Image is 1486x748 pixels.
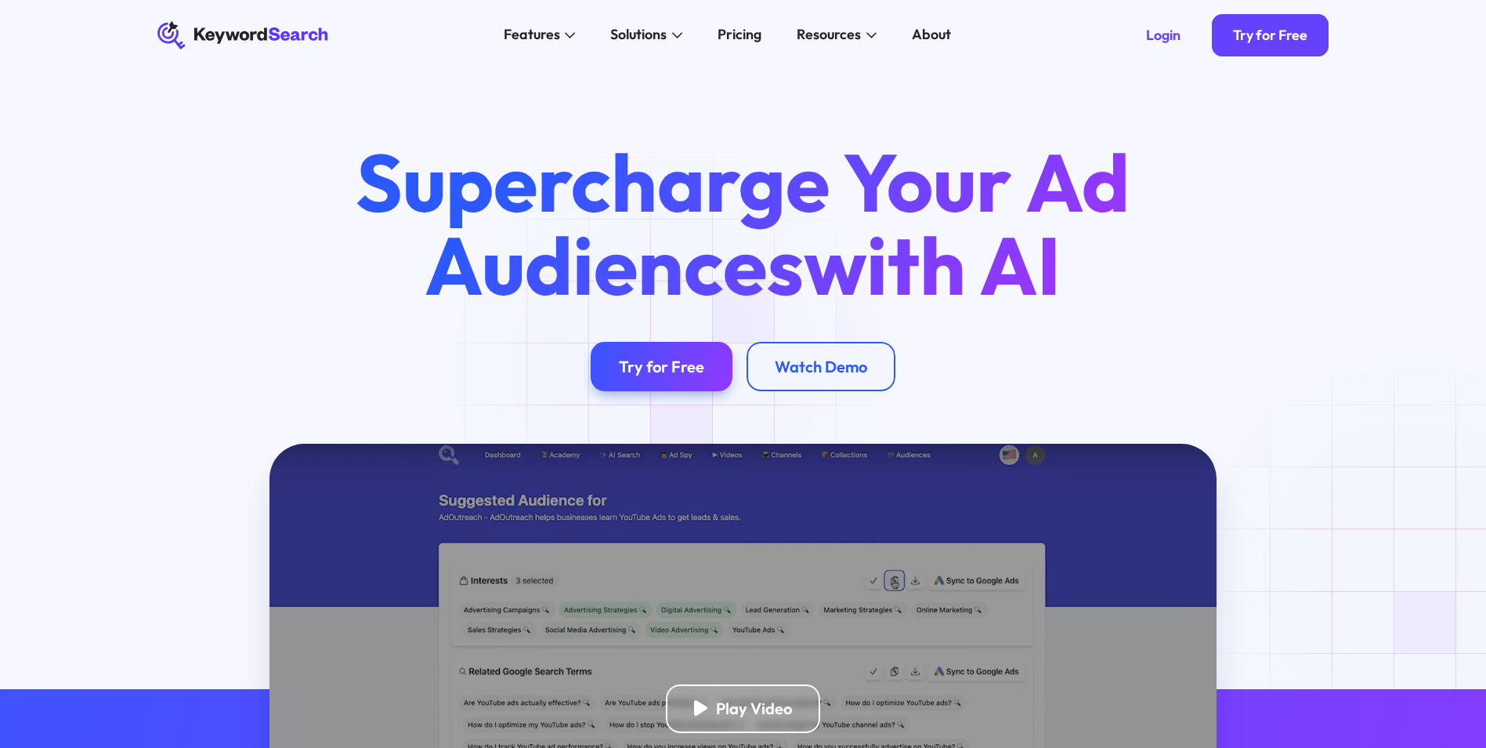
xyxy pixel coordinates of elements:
[1146,27,1180,44] div: Login
[718,24,761,45] div: Pricing
[1125,14,1202,56] a: Login
[797,24,861,45] div: Resources
[1212,14,1329,56] a: Try for Free
[504,24,560,45] div: Features
[322,140,1163,307] h1: Supercharge Your Ad Audiences
[707,21,772,49] a: Pricing
[716,699,792,718] div: Play Video
[1233,27,1307,44] div: Try for Free
[619,357,704,376] div: Try for Free
[804,214,1061,316] span: with AI
[591,342,732,391] a: Try for Free
[775,357,867,376] div: Watch Demo
[912,24,951,45] div: About
[901,21,961,49] a: About
[610,24,667,45] div: Solutions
